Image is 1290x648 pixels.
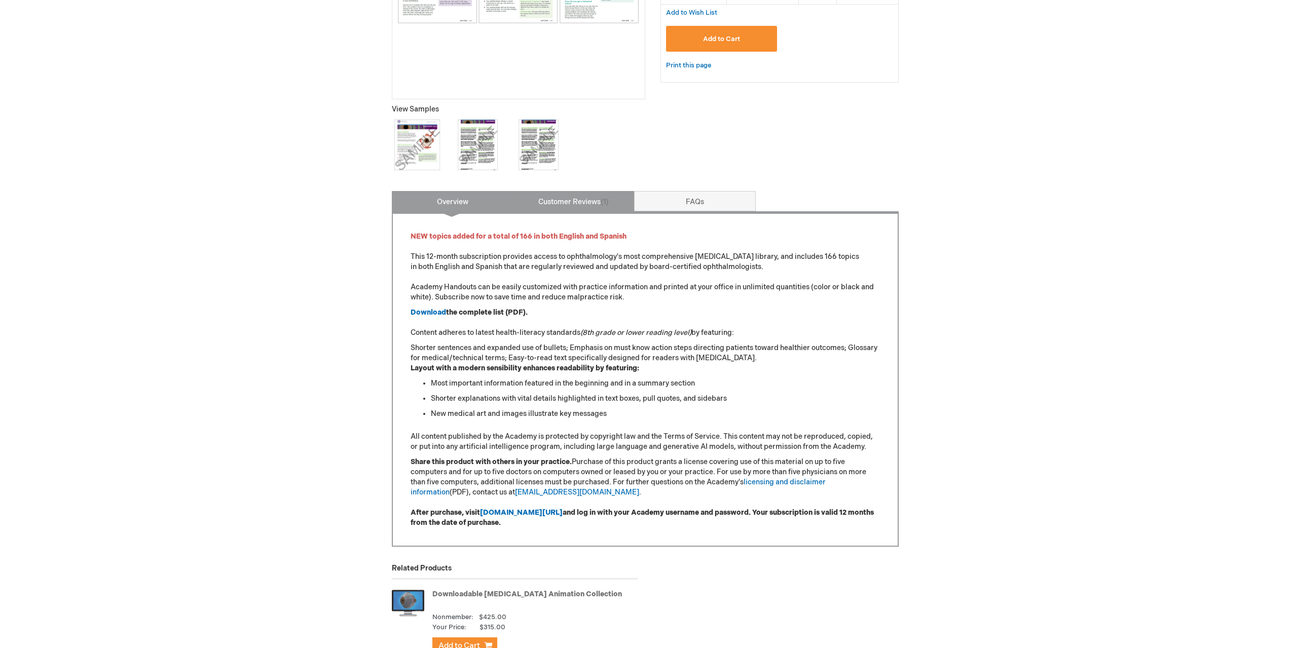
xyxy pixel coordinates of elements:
li: Most important information featured in the beginning and in a summary section [431,378,880,389]
p: All content published by the Academy is protected by copyright law and the Terms of Service. This... [411,432,880,452]
a: Downloadable [MEDICAL_DATA] Animation Collection [432,590,622,598]
img: Click to view [392,120,443,170]
a: Print this page [666,59,711,72]
li: New medical art and images illustrate key messages [431,409,880,419]
em: (8th grade or lower reading level) [580,328,691,337]
img: Downloadable Patient Education Animation Collection [392,583,424,623]
strong: Layout with a modern sensibility enhances readability by featuring: [411,364,639,372]
div: Shorter sentences and expanded use of bullets; Emphasis on must know action steps directing patie... [411,232,880,528]
a: FAQs [634,191,756,211]
strong: Share this product with others in your practice. [411,458,572,466]
span: 1 [601,198,609,206]
img: Click to view [453,120,503,170]
a: Add to Wish List [666,8,717,17]
font: NEW topics added for a total of 166 in both English and Spanish [411,232,626,241]
p: Content adheres to latest health-literacy standards by featuring: [411,308,880,338]
a: Customer Reviews1 [513,191,635,211]
li: Shorter explanations with vital details highlighted in text boxes, pull quotes, and sidebars [431,394,880,404]
strong: Your Price: [432,623,466,632]
span: $315.00 [468,623,505,632]
a: Overview [392,191,513,211]
strong: Your subscription is valid 12 months from the date of purchase. [411,508,874,527]
a: [DOMAIN_NAME][URL] [480,508,563,517]
span: $425.00 [479,613,506,621]
strong: the complete list (PDF). [446,308,528,317]
strong: and log in with your Academy username and password. [563,508,751,517]
strong: Nonmember: [432,613,473,622]
span: Add to Cart [703,35,740,43]
p: View Samples [392,104,645,115]
a: [EMAIL_ADDRESS][DOMAIN_NAME] [515,488,639,497]
button: Add to Cart [666,26,778,52]
strong: After purchase, visit [411,508,480,517]
p: This 12-month subscription provides access to ophthalmology's most comprehensive [MEDICAL_DATA] l... [411,232,880,302]
span: Add to Wish List [666,9,717,17]
img: Click to view [513,120,564,170]
strong: Related Products [392,564,452,573]
a: Download [411,308,446,317]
